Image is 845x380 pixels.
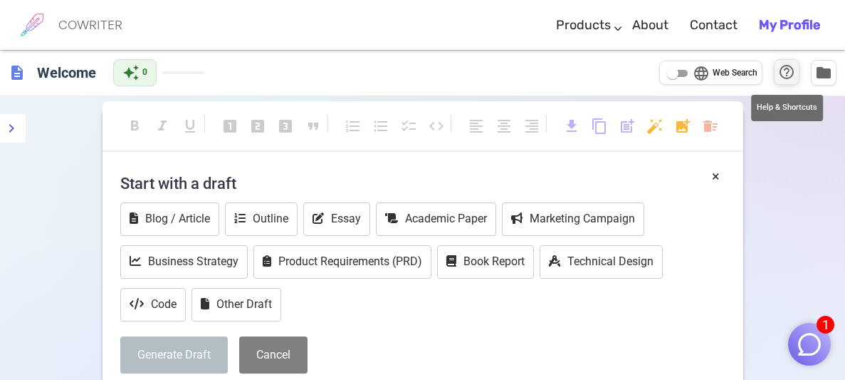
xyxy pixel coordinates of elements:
a: Products [556,4,611,46]
span: auto_fix_high [646,118,663,135]
button: Cancel [239,337,308,374]
button: Technical Design [540,245,663,279]
img: brand logo [14,7,50,43]
img: Close chat [796,331,823,358]
span: format_quote [305,118,322,135]
span: format_list_bulleted [372,118,389,135]
a: My Profile [759,4,820,46]
button: × [712,166,720,187]
button: Manage Documents [811,60,836,86]
span: folder [815,64,832,81]
button: 1 [788,323,831,366]
span: format_list_numbered [345,118,362,135]
a: About [632,4,668,46]
button: Outline [225,202,298,236]
span: looks_two [249,118,266,135]
span: language [693,65,710,82]
button: Help & Shortcuts [774,59,799,85]
h6: COWRITER [58,19,122,31]
button: Marketing Campaign [502,202,644,236]
span: post_add [619,118,636,135]
div: Help & Shortcuts [751,95,823,121]
span: checklist [400,118,417,135]
span: format_underlined [182,118,199,135]
h4: Start with a draft [120,166,725,200]
span: looks_one [221,118,238,135]
span: content_copy [591,118,608,135]
span: delete_sweep [702,118,719,135]
span: description [9,64,26,81]
span: auto_awesome [122,64,140,81]
span: format_italic [154,118,171,135]
span: 1 [817,316,834,334]
button: Academic Paper [376,202,496,236]
span: Web Search [713,66,757,81]
span: add_photo_alternate [674,118,691,135]
button: Generate Draft [120,337,228,374]
button: Book Report [437,245,534,279]
span: 0 [142,66,147,80]
span: download [563,118,580,135]
button: Product Requirements (PRD) [253,245,431,279]
span: looks_3 [277,118,294,135]
button: Business Strategy [120,245,248,279]
h6: Click to edit title [31,58,102,87]
button: Blog / Article [120,202,219,236]
span: format_align_right [523,118,540,135]
a: Contact [690,4,738,46]
button: Essay [303,202,370,236]
span: help_outline [778,63,795,81]
b: My Profile [759,17,820,33]
span: format_bold [126,118,143,135]
span: format_align_left [468,118,485,135]
span: format_align_center [495,118,513,135]
button: Other Draft [191,288,281,322]
span: code [428,118,445,135]
button: Code [120,288,186,322]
